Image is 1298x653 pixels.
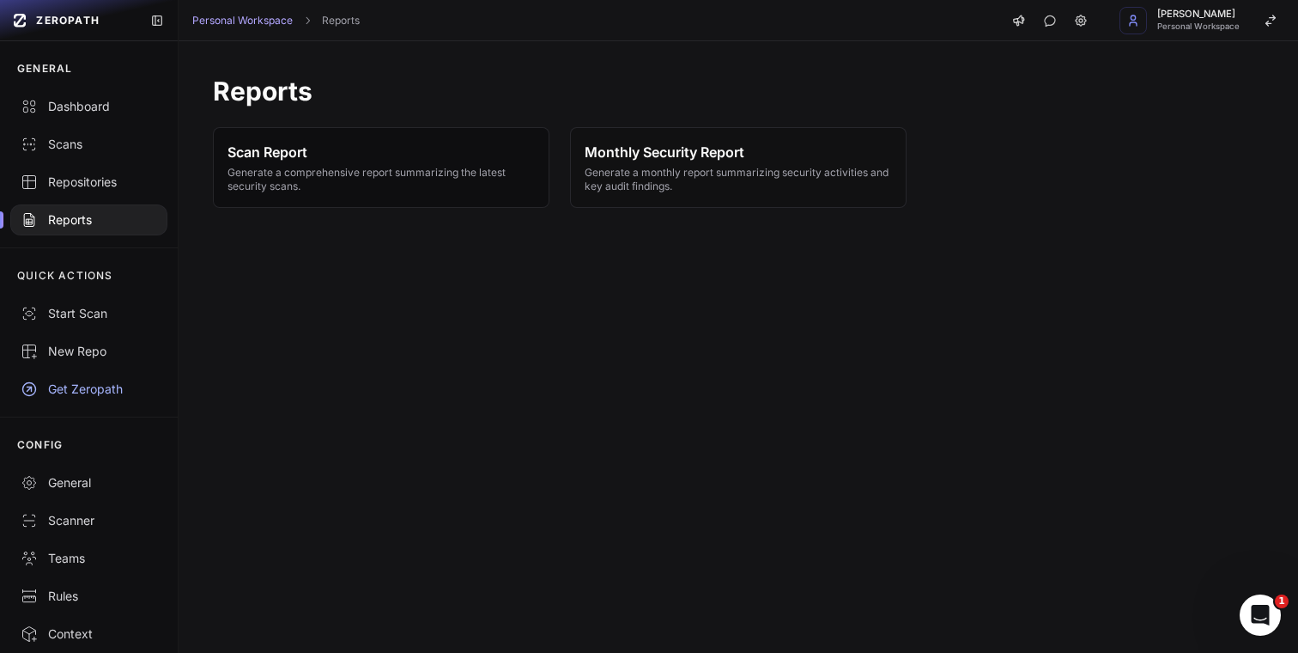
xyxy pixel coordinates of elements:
[21,588,157,605] div: Rules
[7,7,136,34] a: ZEROPATH
[1240,595,1281,636] iframe: Intercom live chat
[36,14,100,27] span: ZEROPATH
[585,166,892,193] span: Generate a monthly report summarizing security activities and key audit findings.
[21,98,157,115] div: Dashboard
[1275,595,1289,608] span: 1
[17,269,113,283] p: QUICK ACTIONS
[227,166,535,193] span: Generate a comprehensive report summarizing the latest security scans.
[322,14,360,27] a: Reports
[213,76,1264,107] h1: Reports
[21,381,157,398] div: Get Zeropath
[192,14,360,27] nav: breadcrumb
[570,127,907,208] button: Monthly Security Report Generate a monthly report summarizing security activities and key audit f...
[301,15,313,27] svg: chevron right,
[21,136,157,153] div: Scans
[21,211,157,229] div: Reports
[192,14,293,27] a: Personal Workspace
[21,305,157,322] div: Start Scan
[21,343,157,360] div: New Repo
[1157,22,1240,31] span: Personal Workspace
[17,62,72,76] p: GENERAL
[585,142,892,162] span: Monthly Security Report
[21,626,157,643] div: Context
[227,142,535,162] span: Scan Report
[17,438,63,452] p: CONFIG
[21,512,157,529] div: Scanner
[21,174,157,191] div: Repositories
[21,474,157,491] div: General
[1157,9,1240,19] span: [PERSON_NAME]
[213,127,549,208] button: Scan Report Generate a comprehensive report summarizing the latest security scans.
[21,550,157,567] div: Teams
